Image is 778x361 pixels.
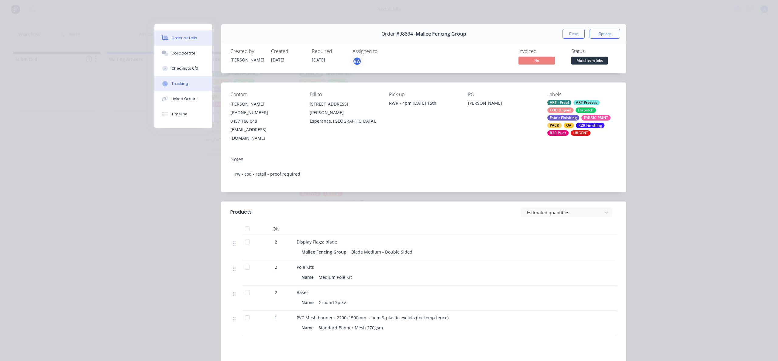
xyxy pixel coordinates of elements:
div: [STREET_ADDRESS][PERSON_NAME]Esperance, [GEOGRAPHIC_DATA], [310,100,379,125]
div: [EMAIL_ADDRESS][DOMAIN_NAME] [230,125,300,142]
span: Pole Kits [297,264,314,270]
span: 1 [275,314,277,321]
button: Tracking [154,76,212,91]
div: Products [230,209,252,216]
span: [DATE] [271,57,284,63]
div: Assigned to [353,48,413,54]
button: Checklists 0/0 [154,61,212,76]
div: Pick up [389,92,459,97]
div: Medium Pole Kit [316,273,354,282]
button: Close [563,29,585,39]
div: Dispatch [576,107,596,113]
div: Blade Medium - Double Sided [349,247,415,256]
div: ART Process [573,100,600,105]
div: [PERSON_NAME] [230,100,300,108]
button: RW [353,57,362,66]
div: Contact [230,92,300,97]
div: Mallee Fencing Group [301,247,349,256]
div: Required [312,48,345,54]
span: Bases [297,289,308,295]
div: PACK [547,123,562,128]
div: R2R Print [547,130,569,136]
div: Tracking [171,81,188,86]
div: [PHONE_NUMBER] [230,108,300,117]
span: Display Flags: blade [297,239,337,245]
div: Collaborate [171,51,195,56]
button: Options [590,29,620,39]
div: Created by [230,48,264,54]
button: Linked Orders [154,91,212,107]
div: Notes [230,156,617,162]
button: Order details [154,30,212,46]
span: [DATE] [312,57,325,63]
span: 2 [275,264,277,270]
span: Order #98894 - [381,31,416,37]
div: Name [301,298,316,307]
div: PO [468,92,538,97]
div: Created [271,48,305,54]
div: Esperance, [GEOGRAPHIC_DATA], [310,117,379,125]
div: Ground Spike [316,298,349,307]
span: Multi Item Jobs [571,57,608,64]
div: Labels [547,92,617,97]
div: R2R Finishing [576,123,604,128]
div: Name [301,273,316,282]
span: Mallee Fencing Group [416,31,466,37]
div: URGENT [571,130,590,136]
span: No [518,57,555,64]
div: Order details [171,35,197,41]
div: Invoiced [518,48,564,54]
div: ART - Proof [547,100,571,105]
div: QA [564,123,574,128]
div: [PERSON_NAME] [230,57,264,63]
div: Checklists 0/0 [171,66,198,71]
div: Fabric Finishing [547,115,579,121]
div: Standard Banner Mesh 270gsm [316,323,385,332]
div: [STREET_ADDRESS][PERSON_NAME] [310,100,379,117]
div: [PERSON_NAME] [468,100,538,108]
button: Multi Item Jobs [571,57,608,66]
div: RWR - 4pm [DATE] 15th. [389,100,459,106]
div: FABRIC PRINT [581,115,611,121]
div: COD Unpaid [547,107,573,113]
div: 0457 166 048 [230,117,300,125]
button: Collaborate [154,46,212,61]
div: Bill to [310,92,379,97]
span: PVC Mesh banner - 2200x1500mm - hem & plastic eyelets (for temp fence) [297,315,449,321]
div: Timeline [171,111,188,117]
span: 2 [275,239,277,245]
div: rw - cod - retail - proof required [230,165,617,183]
button: Timeline [154,107,212,122]
div: Qty [258,223,294,235]
div: Linked Orders [171,96,198,102]
span: 2 [275,289,277,296]
div: Name [301,323,316,332]
div: Status [571,48,617,54]
div: [PERSON_NAME][PHONE_NUMBER]0457 166 048[EMAIL_ADDRESS][DOMAIN_NAME] [230,100,300,142]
